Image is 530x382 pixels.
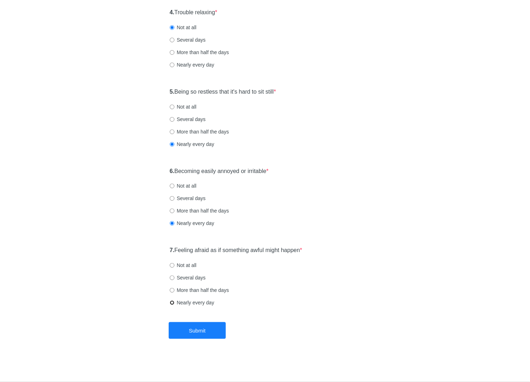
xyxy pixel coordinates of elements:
input: More than half the days [170,288,174,293]
input: Several days [170,196,174,201]
label: Several days [170,116,206,123]
label: Not at all [170,103,197,110]
input: More than half the days [170,130,174,134]
input: Several days [170,276,174,280]
input: Nearly every day [170,142,174,147]
input: Nearly every day [170,63,174,67]
strong: 5. [170,89,174,95]
label: Not at all [170,24,197,31]
input: Several days [170,117,174,122]
label: Several days [170,36,206,43]
button: Submit [169,322,226,339]
input: Not at all [170,184,174,188]
label: Nearly every day [170,61,214,68]
strong: 4. [170,9,174,15]
label: Being so restless that it's hard to sit still [170,88,276,96]
input: More than half the days [170,50,174,55]
label: More than half the days [170,49,229,56]
label: Becoming easily annoyed or irritable [170,167,269,176]
input: More than half the days [170,209,174,213]
label: Several days [170,195,206,202]
label: Feeling afraid as if something awful might happen [170,246,302,255]
label: Nearly every day [170,220,214,227]
input: Nearly every day [170,221,174,226]
label: Not at all [170,262,197,269]
input: Not at all [170,263,174,268]
label: Nearly every day [170,299,214,306]
input: Not at all [170,25,174,30]
label: More than half the days [170,287,229,294]
strong: 6. [170,168,174,174]
label: More than half the days [170,207,229,214]
input: Not at all [170,105,174,109]
label: Trouble relaxing [170,9,218,17]
label: More than half the days [170,128,229,135]
input: Nearly every day [170,300,174,305]
label: Nearly every day [170,141,214,148]
label: Several days [170,274,206,281]
input: Several days [170,38,174,42]
strong: 7. [170,247,174,253]
label: Not at all [170,182,197,189]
